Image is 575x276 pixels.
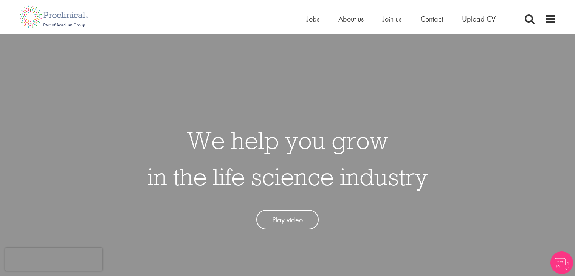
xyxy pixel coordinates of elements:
[307,14,319,24] a: Jobs
[462,14,496,24] a: Upload CV
[383,14,401,24] a: Join us
[147,122,428,195] h1: We help you grow in the life science industry
[550,251,573,274] img: Chatbot
[420,14,443,24] a: Contact
[256,210,319,230] a: Play video
[338,14,364,24] a: About us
